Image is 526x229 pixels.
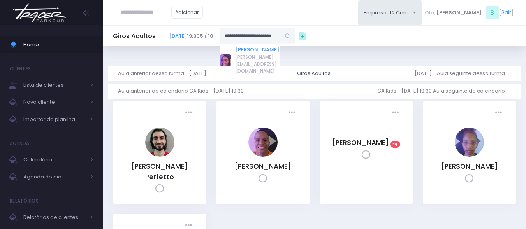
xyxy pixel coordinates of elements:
a: [PERSON_NAME] [332,138,389,147]
a: [DATE] - Aula seguinte dessa turma [415,66,511,81]
a: Kleber Barbosa dos Santos Reis [248,151,278,159]
span: S [486,6,499,19]
div: [ ] [422,4,516,21]
img: Kleber Barbosa dos Santos Reis [248,128,278,157]
strong: 5 / 10 [200,32,213,40]
a: Sair [501,9,511,17]
img: Bruno Milan Perfetto [145,128,174,157]
span: Olá, [425,9,435,17]
a: Aula anterior do calendário GA Kids - [DATE] 19:30 [118,84,250,99]
span: [PERSON_NAME] [436,9,482,17]
a: Bruno Milan Perfetto [145,151,174,159]
a: [DATE] [169,32,187,40]
h5: Giros Adultos [113,32,156,40]
span: Novo cliente [23,97,86,107]
h4: Relatórios [10,193,39,209]
a: Adicionar [171,6,203,19]
span: Relatórios de clientes [23,212,86,222]
span: Calendário [23,155,86,165]
a: Rosa Luiza Barbosa Luciano [455,151,484,159]
h4: Clientes [10,61,31,77]
span: Lista de clientes [23,80,86,90]
span: 19:30 [169,32,213,40]
a: [PERSON_NAME] [235,46,280,54]
img: Rosa Luiza Barbosa Luciano [455,128,484,157]
a: Aula anterior dessa turma - [DATE] [118,66,213,81]
span: Exp [390,141,400,148]
span: Importar da planilha [23,114,86,124]
a: GA Kids - [DATE] 19:30 Aula seguinte do calendário [377,84,511,99]
span: Agenda do dia [23,172,86,182]
a: [PERSON_NAME] [441,162,498,171]
span: Home [23,40,93,50]
a: [PERSON_NAME] Perfetto [131,162,188,181]
div: Giros Adultos [297,70,331,77]
span: [PERSON_NAME][EMAIL_ADDRESS][DOMAIN_NAME] [235,54,280,75]
a: [PERSON_NAME] [234,162,291,171]
h4: Agenda [10,136,30,151]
